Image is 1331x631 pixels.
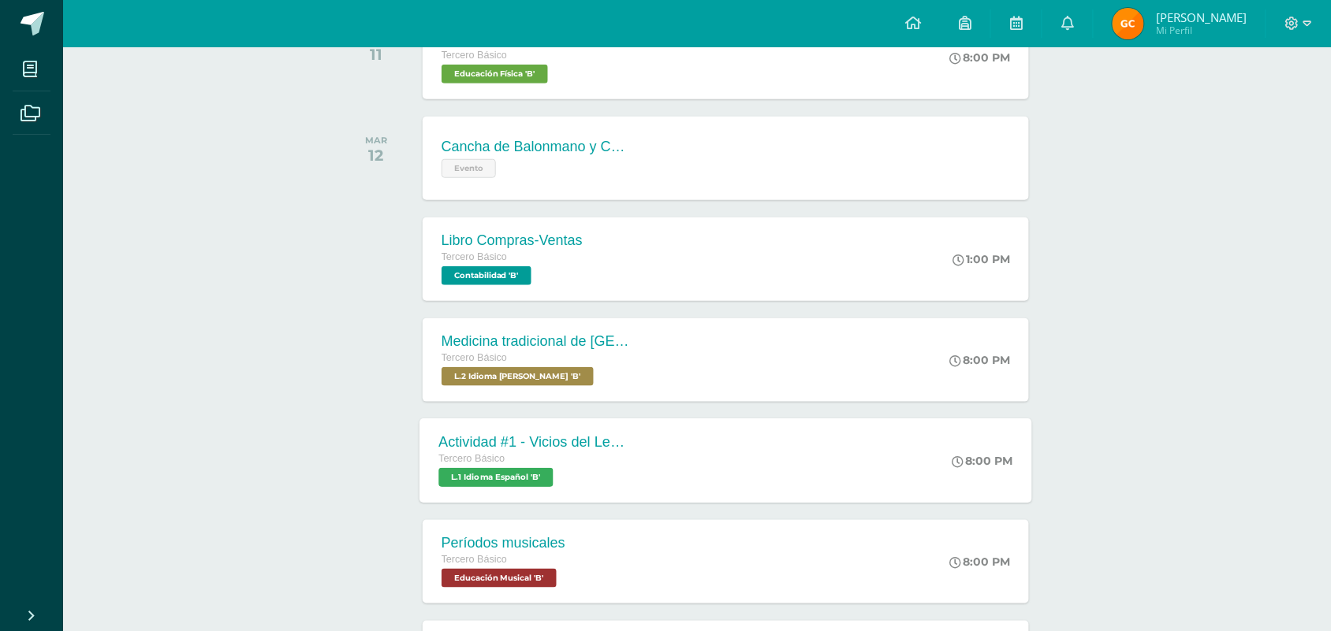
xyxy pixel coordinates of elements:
span: Tercero Básico [442,251,507,262]
span: Tercero Básico [442,554,507,565]
div: 1:00 PM [953,252,1010,266]
span: [PERSON_NAME] [1156,9,1247,25]
div: 8:00 PM [949,555,1010,569]
div: Medicina tradicional de [GEOGRAPHIC_DATA] [442,333,631,350]
div: Actividad #1 - Vicios del LenguaJe [438,434,629,451]
span: Tercero Básico [442,50,507,61]
div: Libro Compras-Ventas [442,232,583,249]
div: MAR [365,135,387,146]
span: Contabilidad 'B' [442,266,531,285]
span: L.1 Idioma Español 'B' [438,468,553,487]
span: Educación Musical 'B' [442,569,557,588]
span: Tercero Básico [442,352,507,363]
span: Mi Perfil [1156,24,1247,37]
div: Cancha de Balonmano y Contenido [442,139,631,155]
span: L.2 Idioma Maya Kaqchikel 'B' [442,367,594,386]
div: 12 [365,146,387,165]
div: 8:00 PM [949,50,1010,65]
span: Evento [442,159,496,178]
div: 8:00 PM [949,353,1010,367]
span: Educación Física 'B' [442,65,548,84]
img: 3c2c3f296830fbf51dd1f2cbd60beb06.png [1113,8,1144,39]
div: 8:00 PM [952,454,1013,468]
div: Períodos musicales [442,535,565,551]
div: 11 [366,45,386,64]
span: Tercero Básico [438,453,505,464]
